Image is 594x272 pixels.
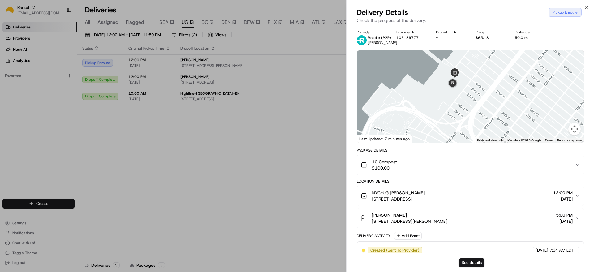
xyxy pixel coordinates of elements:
img: Nash [6,6,19,19]
img: Google [359,135,379,143]
span: [DATE] [553,196,573,202]
span: 12:00 PM [553,190,573,196]
p: Check the progress of the delivery. [357,17,584,24]
div: Location Details [357,179,584,184]
span: $100.00 [372,165,397,171]
input: Clear [16,40,102,46]
a: 💻API Documentation [50,87,102,98]
a: Open this area in Google Maps (opens a new window) [359,135,379,143]
div: 📗 [6,90,11,95]
img: roadie-logo-v2.jpg [357,35,367,45]
button: [PERSON_NAME][STREET_ADDRESS][PERSON_NAME]5:00 PM[DATE] [357,208,584,228]
span: 10 Compost [372,159,397,165]
button: Keyboard shortcuts [477,138,504,143]
span: 5:00 PM [556,212,573,218]
span: NYC-UG [PERSON_NAME] [372,190,425,196]
a: 📗Knowledge Base [4,87,50,98]
div: Delivery Activity [357,233,390,238]
div: Dropoff ETA [436,30,466,35]
div: Provider [357,30,386,35]
button: 10 Compost$100.00 [357,155,584,175]
a: Terms (opens in new tab) [545,139,553,142]
span: Pylon [62,105,75,110]
button: Start new chat [105,61,113,68]
div: $65.13 [476,35,505,40]
div: Start new chat [21,59,101,65]
span: Map data ©2025 Google [507,139,541,142]
div: - [436,35,466,40]
div: Package Details [357,148,584,153]
div: Distance [515,30,544,35]
span: Delivery Details [357,7,408,17]
div: 50.0 mi [515,35,544,40]
span: Knowledge Base [12,90,47,96]
button: Add Event [394,232,422,240]
div: 💻 [52,90,57,95]
button: See details [459,258,484,267]
span: [STREET_ADDRESS] [372,196,425,202]
span: Created (Sent To Provider) [370,248,419,253]
div: Last Updated: 7 minutes ago [357,135,412,143]
span: [PERSON_NAME] [368,40,397,45]
div: Price [476,30,505,35]
div: Provider Id [396,30,426,35]
button: NYC-UG [PERSON_NAME][STREET_ADDRESS]12:00 PM[DATE] [357,186,584,206]
div: We're available if you need us! [21,65,78,70]
p: Welcome 👋 [6,25,113,35]
span: [PERSON_NAME] [372,212,407,218]
img: 1736555255976-a54dd68f-1ca7-489b-9aae-adbdc363a1c4 [6,59,17,70]
span: API Documentation [58,90,99,96]
span: [STREET_ADDRESS][PERSON_NAME] [372,218,447,224]
span: 7:34 AM EDT [549,248,574,253]
span: [DATE] [556,218,573,224]
span: Roadie (P2P) [368,35,391,40]
a: Powered byPylon [44,105,75,110]
button: 102189777 [396,35,419,40]
a: Report a map error [557,139,582,142]
span: [DATE] [536,248,548,253]
button: Map camera controls [568,123,581,135]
